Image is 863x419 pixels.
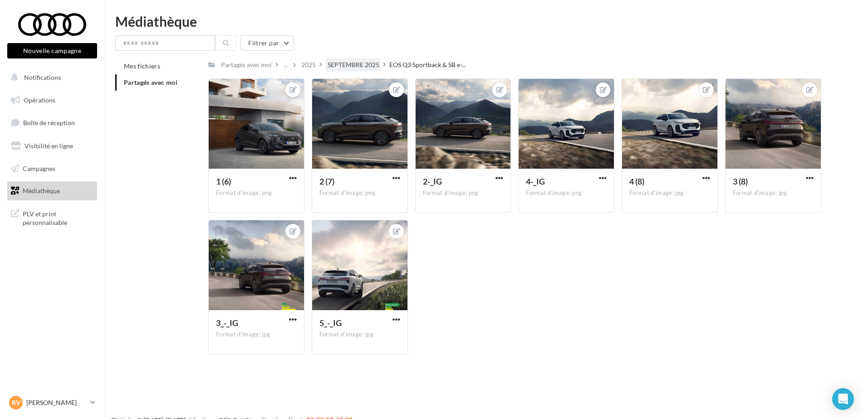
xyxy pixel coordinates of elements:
span: EOS Q3 Sportback & SB e-... [389,60,466,69]
div: Open Intercom Messenger [832,388,854,410]
div: Format d'image: jpg [216,331,297,339]
a: Médiathèque [5,181,99,200]
p: [PERSON_NAME] [26,398,87,407]
div: SEPTEMBRE 2025 [328,60,379,69]
span: 4-_IG [526,176,545,186]
span: 5_-_IG [319,318,342,328]
div: Format d'image: jpg [629,189,710,197]
div: Format d'image: jpg [319,331,400,339]
div: Partagés avec moi [221,60,272,69]
div: Format d'image: png [423,189,504,197]
div: 2025 [301,60,316,69]
a: Boîte de réception [5,113,99,132]
div: Format d'image: png [526,189,607,197]
span: RV [12,398,20,407]
span: 4 (8) [629,176,644,186]
span: Notifications [24,73,61,81]
span: Visibilité en ligne [25,142,73,150]
div: Médiathèque [115,15,852,28]
div: Format d'image: png [319,189,400,197]
span: Mes fichiers [124,62,160,70]
span: Partagés avec moi [124,78,177,86]
div: Format d'image: jpg [733,189,814,197]
a: Visibilité en ligne [5,136,99,156]
a: PLV et print personnalisable [5,204,99,231]
div: Format d'image: png [216,189,297,197]
span: Campagnes [23,164,55,172]
a: Campagnes [5,159,99,178]
span: 1 (6) [216,176,231,186]
div: ... [282,58,289,71]
span: Boîte de réception [23,119,75,127]
span: Médiathèque [23,187,60,195]
span: PLV et print personnalisable [23,208,93,227]
span: 2 (7) [319,176,334,186]
a: RV [PERSON_NAME] [7,394,97,411]
button: Notifications [5,68,95,87]
button: Filtrer par [240,35,294,51]
button: Nouvelle campagne [7,43,97,58]
span: Opérations [24,96,55,104]
span: 2-_IG [423,176,442,186]
a: Opérations [5,91,99,110]
span: 3 (8) [733,176,748,186]
span: 3_-_IG [216,318,238,328]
